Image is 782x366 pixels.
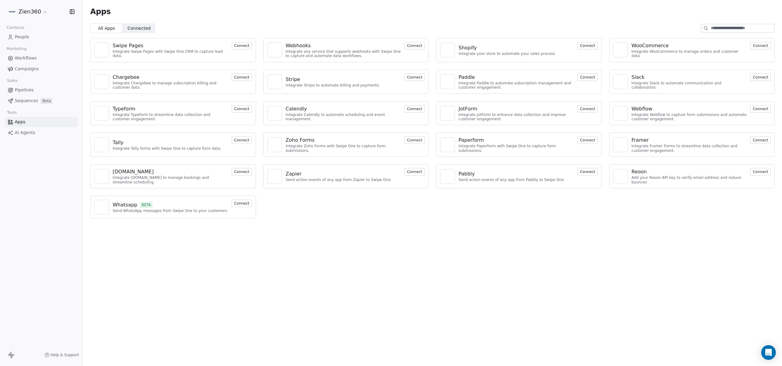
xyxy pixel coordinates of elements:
[270,45,279,55] img: NA
[286,113,401,121] div: Integrate Calendly to automate scheduling and event management.
[15,98,38,104] span: Sequences
[613,43,628,57] a: NA
[459,44,477,52] div: Shopify
[405,168,425,175] button: Connect
[632,137,747,144] a: Framer
[267,106,282,121] a: NA
[440,74,455,89] a: NA
[15,87,34,93] span: Pipelines
[750,74,771,80] a: Connect
[232,43,252,48] a: Connect
[750,106,771,112] a: Connect
[232,105,252,113] button: Connect
[459,52,555,56] div: Integrate your store to automate your sales process
[113,201,227,209] a: WhatsappBETA
[405,137,425,144] button: Connect
[5,32,78,42] a: People
[270,109,279,118] img: NA
[613,106,628,121] a: NA
[97,45,106,55] img: NA
[632,144,747,153] div: Integrate Framer Forms to streamline data collection and customer engagement.
[405,43,425,48] a: Connect
[616,109,625,118] img: NA
[459,105,574,113] a: JotForm
[613,74,628,89] a: NA
[750,169,771,175] a: Connect
[232,168,252,175] button: Connect
[286,76,300,83] div: Stripe
[750,105,771,113] button: Connect
[5,128,78,138] a: AI Agents
[613,137,628,152] a: NA
[578,168,598,175] button: Connect
[405,74,425,80] a: Connect
[94,169,109,184] a: NA
[113,146,221,151] div: Integrate Tally forms with Swipe One to capture form data.
[750,43,771,48] a: Connect
[90,7,111,16] span: Apps
[270,77,279,86] img: NA
[578,106,598,112] a: Connect
[578,74,598,80] a: Connect
[232,200,252,207] button: Connect
[761,345,776,360] div: Open Intercom Messenger
[459,170,475,178] div: Pabbly
[578,137,598,143] a: Connect
[440,43,455,57] a: NA
[286,144,401,153] div: Integrate Zoho Forms with Swipe One to capture form submissions.
[632,105,652,113] div: Webflow
[270,172,279,181] img: NA
[443,140,452,149] img: NA
[232,137,252,144] button: Connect
[267,169,282,184] a: NA
[632,137,649,144] div: Framer
[632,42,747,49] a: WooCommerce
[440,169,455,184] a: NA
[113,201,137,209] div: Whatsapp
[97,140,106,149] img: NA
[632,113,747,121] div: Integrate Webflow to capture form submissions and automate customer engagement.
[632,74,747,81] a: Slack
[459,74,574,81] a: Paddle
[286,83,380,87] div: Integrate Stripe to automate billing and payments.
[459,113,574,121] div: Integrate JotForm to enhance data collection and improve customer engagement.
[113,105,135,113] div: Typeform
[113,105,228,113] a: Typeform
[4,23,27,32] span: Contacts
[94,74,109,89] a: NA
[5,117,78,127] a: Apps
[286,170,302,178] div: Zapier
[459,81,574,90] div: Integrate Paddle to automate subscription management and customer engagement.
[632,105,747,113] a: Webflow
[5,85,78,95] a: Pipelines
[113,139,123,146] div: Tally
[750,137,771,144] button: Connect
[113,113,228,121] div: Integrate Typeform to streamline data collection and customer engagement.
[113,81,228,90] div: Integrate Chargebee to manage subscription billing and customer data.
[232,74,252,80] a: Connect
[15,34,29,40] span: People
[632,49,747,58] div: Integrate WooCommerce to manage orders and customer data
[15,66,39,72] span: Campaigns
[232,137,252,143] a: Connect
[97,109,106,118] img: NA
[632,81,747,90] div: Integrate Slack to automate communication and collaboration.
[750,74,771,81] button: Connect
[286,137,315,144] div: Zoho Forms
[459,74,475,81] div: Paddle
[578,137,598,144] button: Connect
[632,74,645,81] div: Slack
[97,77,106,86] img: NA
[232,169,252,175] a: Connect
[286,49,401,58] div: Integrate any service that supports webhooks with Swipe One to capture and automate data workflows.
[578,74,598,81] button: Connect
[286,170,391,178] a: Zapier
[443,172,452,181] img: NA
[97,172,106,181] img: NA
[267,43,282,57] a: NA
[632,168,647,175] div: Reoon
[94,137,109,152] a: NA
[286,105,401,113] a: Calendly
[113,139,221,146] a: Tally
[128,25,151,32] span: Connected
